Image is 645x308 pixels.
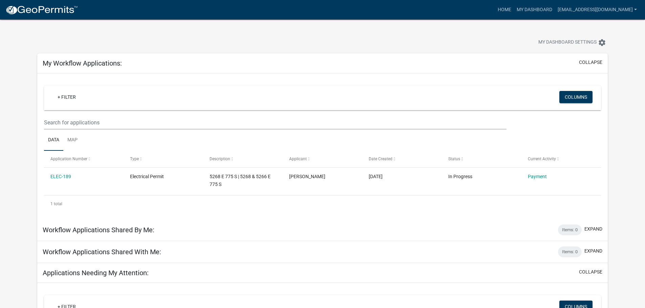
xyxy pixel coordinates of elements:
h5: Applications Needing My Attention: [43,269,149,277]
a: Payment [528,174,547,179]
input: Search for applications [44,116,506,129]
h5: My Workflow Applications: [43,59,122,67]
span: Current Activity [528,157,556,161]
datatable-header-cell: Date Created [362,151,442,167]
div: 1 total [44,195,601,212]
div: Items: 0 [558,246,582,257]
datatable-header-cell: Description [203,151,283,167]
a: My Dashboard [514,3,555,16]
span: Status [448,157,460,161]
div: Items: 0 [558,224,582,235]
div: collapse [37,73,608,219]
h5: Workflow Applications Shared By Me: [43,226,154,234]
a: [EMAIL_ADDRESS][DOMAIN_NAME] [555,3,640,16]
button: My Dashboard Settingssettings [533,36,611,49]
span: Marcus Wray [289,174,325,179]
span: My Dashboard Settings [538,39,597,47]
datatable-header-cell: Type [124,151,203,167]
span: Type [130,157,139,161]
span: 09/18/2025 [369,174,383,179]
span: Applicant [289,157,307,161]
datatable-header-cell: Current Activity [521,151,601,167]
button: collapse [579,59,602,66]
span: Description [210,157,230,161]
i: settings [598,39,606,47]
datatable-header-cell: Applicant [283,151,362,167]
a: Map [63,129,82,151]
a: + Filter [52,91,81,103]
span: Date Created [369,157,392,161]
a: Home [495,3,514,16]
button: expand [584,226,602,233]
span: 5268 E 775 S | 5268 & 5266 E 775 S [210,174,271,187]
a: Data [44,129,63,151]
a: ELEC-189 [50,174,71,179]
datatable-header-cell: Application Number [44,151,124,167]
button: expand [584,247,602,255]
span: Electrical Permit [130,174,164,179]
datatable-header-cell: Status [442,151,521,167]
span: In Progress [448,174,472,179]
h5: Workflow Applications Shared With Me: [43,248,161,256]
button: Columns [559,91,593,103]
span: Application Number [50,157,87,161]
button: collapse [579,268,602,276]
